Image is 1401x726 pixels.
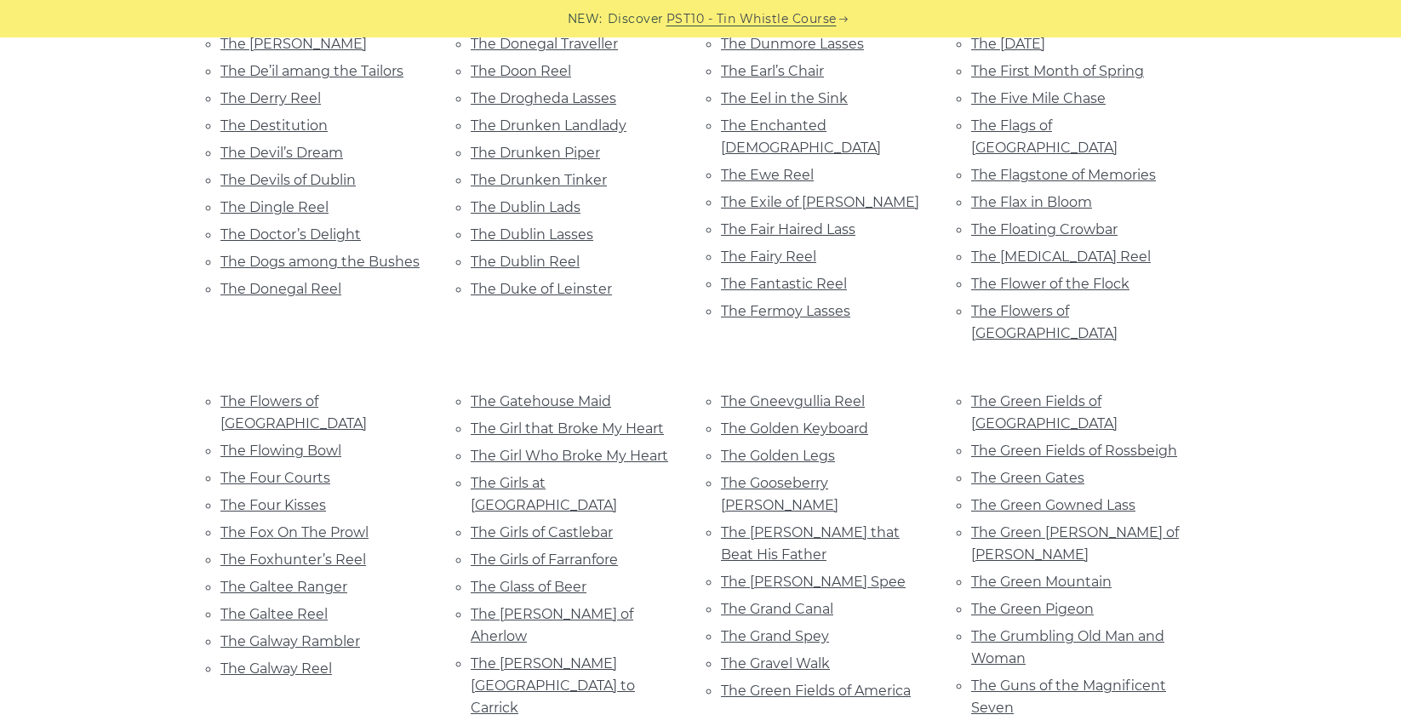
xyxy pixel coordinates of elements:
a: The [PERSON_NAME] of Aherlow [471,606,633,644]
a: The Girls of Farranfore [471,552,618,568]
a: The Dublin Lads [471,199,580,215]
a: The Galtee Ranger [220,579,347,595]
a: The Gneevgullia Reel [721,393,865,409]
a: The Derry Reel [220,90,321,106]
a: The Girl that Broke My Heart [471,420,664,437]
a: The Dunmore Lasses [721,36,864,52]
a: The Ewe Reel [721,167,814,183]
a: The [MEDICAL_DATA] Reel [971,249,1151,265]
a: The Four Kisses [220,497,326,513]
a: The Green Pigeon [971,601,1094,617]
a: The Green Gowned Lass [971,497,1135,513]
a: The [DATE] [971,36,1045,52]
a: The Golden Keyboard [721,420,868,437]
a: The Flowers of [GEOGRAPHIC_DATA] [971,303,1118,341]
a: The Fox On The Prowl [220,524,369,540]
a: The First Month of Spring [971,63,1144,79]
a: The Green Mountain [971,574,1112,590]
a: The Drunken Tinker [471,172,607,188]
a: The Five Mile Chase [971,90,1106,106]
a: The [PERSON_NAME] [220,36,367,52]
a: The [PERSON_NAME] Spee [721,574,906,590]
span: NEW: [568,9,603,29]
a: The Flowers of [GEOGRAPHIC_DATA] [220,393,367,432]
span: Discover [608,9,664,29]
a: The Dogs among the Bushes [220,254,420,270]
a: The Grand Spey [721,628,829,644]
a: The Galway Reel [220,660,332,677]
a: The Galtee Reel [220,606,328,622]
a: The Drunken Piper [471,145,600,161]
a: The Green [PERSON_NAME] of [PERSON_NAME] [971,524,1179,563]
a: The Eel in the Sink [721,90,848,106]
a: The Devils of Dublin [220,172,356,188]
a: The Golden Legs [721,448,835,464]
a: The Gooseberry [PERSON_NAME] [721,475,838,513]
a: The Flax in Bloom [971,194,1092,210]
a: The Donegal Traveller [471,36,618,52]
a: The Fermoy Lasses [721,303,850,319]
a: The Donegal Reel [220,281,341,297]
a: The Fairy Reel [721,249,816,265]
a: The Dublin Lasses [471,226,593,243]
a: The Exile of [PERSON_NAME] [721,194,919,210]
a: The Destitution [220,117,328,134]
a: The Green Fields of Rossbeigh [971,443,1177,459]
a: The Drunken Landlady [471,117,626,134]
a: The [PERSON_NAME][GEOGRAPHIC_DATA] to Carrick [471,655,635,716]
a: The Glass of Beer [471,579,586,595]
a: The Flags of [GEOGRAPHIC_DATA] [971,117,1118,156]
a: The Dingle Reel [220,199,329,215]
a: The Doon Reel [471,63,571,79]
a: The Galway Rambler [220,633,360,649]
a: The [PERSON_NAME] that Beat His Father [721,524,900,563]
a: The Fair Haired Lass [721,221,855,237]
a: The Green Gates [971,470,1084,486]
a: The Fantastic Reel [721,276,847,292]
a: The Grand Canal [721,601,833,617]
a: The Guns of the Magnificent Seven [971,677,1166,716]
a: The Four Courts [220,470,330,486]
a: The Green Fields of [GEOGRAPHIC_DATA] [971,393,1118,432]
a: The Dublin Reel [471,254,580,270]
a: The De’il amang the Tailors [220,63,403,79]
a: The Flowing Bowl [220,443,341,459]
a: The Foxhunter’s Reel [220,552,366,568]
a: The Flower of the Flock [971,276,1129,292]
a: The Flagstone of Memories [971,167,1156,183]
a: PST10 - Tin Whistle Course [666,9,837,29]
a: The Gatehouse Maid [471,393,611,409]
a: The Floating Crowbar [971,221,1118,237]
a: The Devil’s Dream [220,145,343,161]
a: The Enchanted [DEMOGRAPHIC_DATA] [721,117,881,156]
a: The Doctor’s Delight [220,226,361,243]
a: The Duke of Leinster [471,281,612,297]
a: The Grumbling Old Man and Woman [971,628,1164,666]
a: The Girl Who Broke My Heart [471,448,668,464]
a: The Drogheda Lasses [471,90,616,106]
a: The Girls at [GEOGRAPHIC_DATA] [471,475,617,513]
a: The Girls of Castlebar [471,524,613,540]
a: The Green Fields of America [721,683,911,699]
a: The Earl’s Chair [721,63,824,79]
a: The Gravel Walk [721,655,830,672]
